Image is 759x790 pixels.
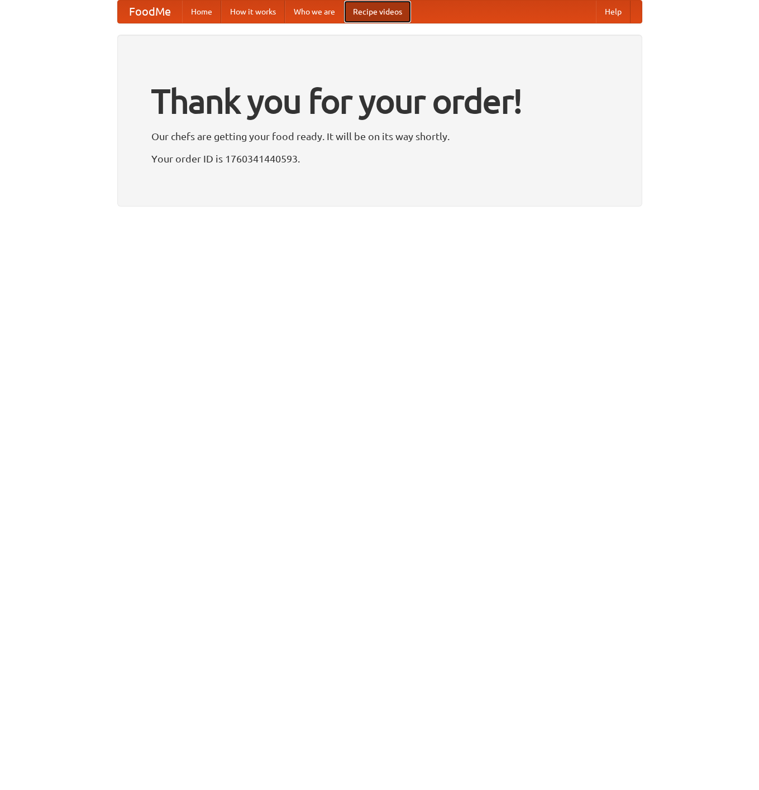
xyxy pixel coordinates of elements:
[182,1,221,23] a: Home
[151,74,608,128] h1: Thank you for your order!
[344,1,411,23] a: Recipe videos
[118,1,182,23] a: FoodMe
[151,150,608,167] p: Your order ID is 1760341440593.
[285,1,344,23] a: Who we are
[151,128,608,145] p: Our chefs are getting your food ready. It will be on its way shortly.
[596,1,631,23] a: Help
[221,1,285,23] a: How it works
